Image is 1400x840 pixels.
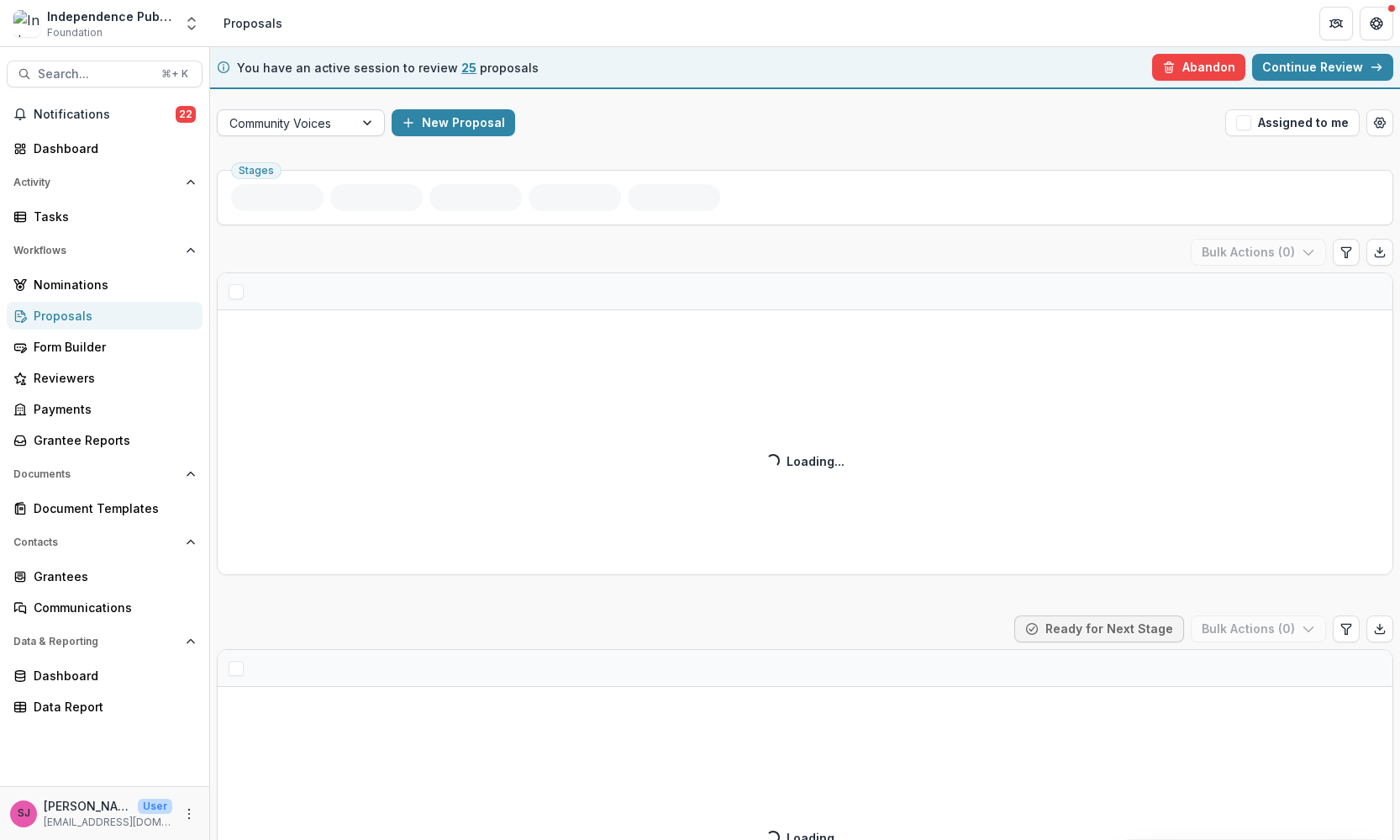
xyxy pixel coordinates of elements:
button: New Proposal [392,109,515,136]
p: [EMAIL_ADDRESS][DOMAIN_NAME] [44,815,172,830]
p: You have an active session to review proposals [237,59,539,77]
a: Nominations [7,271,203,298]
div: Payments [34,400,189,418]
span: Data & Reporting [13,636,179,647]
div: Grantee Reports [34,431,189,449]
a: Data Report [7,693,203,721]
span: 25 [461,61,476,75]
button: Get Help [1360,7,1393,40]
div: Form Builder [34,338,189,356]
div: Communications [34,599,189,616]
div: Nominations [34,276,189,293]
div: Dashboard [34,140,189,157]
button: Partners [1319,7,1353,40]
button: More [179,804,199,824]
div: Proposals [224,14,282,32]
button: Assigned to me [1225,109,1360,136]
button: Open Contacts [7,529,203,556]
a: Continue Review [1252,54,1393,81]
button: Abandon [1152,54,1245,81]
a: Proposals [7,302,203,330]
a: Grantee Reports [7,426,203,454]
a: Payments [7,395,203,423]
a: Reviewers [7,364,203,392]
p: User [138,799,172,814]
nav: breadcrumb [217,11,289,35]
span: Foundation [47,25,103,40]
a: Communications [7,594,203,621]
span: Documents [13,468,179,480]
a: Form Builder [7,333,203,361]
div: Dashboard [34,667,189,684]
div: Tasks [34,208,189,225]
a: Dashboard [7,135,203,162]
button: Open Workflows [7,237,203,264]
button: Open Activity [7,169,203,196]
div: Proposals [34,307,189,325]
button: Open Data & Reporting [7,628,203,655]
div: Data Report [34,698,189,716]
div: ⌘ + K [158,65,192,83]
span: Contacts [13,536,179,548]
img: Independence Public Media Foundation [13,10,40,37]
a: Grantees [7,563,203,590]
a: Tasks [7,203,203,230]
div: Samíl Jimenez-Magdaleno [18,808,30,819]
p: [PERSON_NAME] [44,797,131,815]
div: Reviewers [34,369,189,387]
span: Activity [13,177,179,188]
button: Open entity switcher [180,7,203,40]
a: Document Templates [7,494,203,522]
span: 22 [176,106,196,123]
div: Independence Public Media Foundation [47,8,173,25]
span: Workflows [13,245,179,256]
button: Search... [7,61,203,87]
a: Dashboard [7,662,203,689]
button: Notifications22 [7,101,203,128]
span: Search... [38,67,151,82]
button: Open table manager [1366,109,1393,136]
span: Stages [239,165,274,177]
span: Notifications [34,108,176,122]
div: Grantees [34,568,189,585]
button: Open Documents [7,461,203,488]
div: Document Templates [34,499,189,517]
